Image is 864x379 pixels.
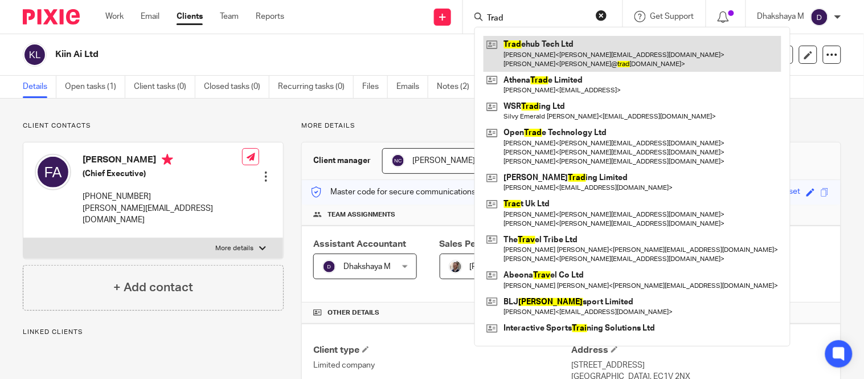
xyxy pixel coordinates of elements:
[571,344,829,356] h4: Address
[412,157,475,165] span: [PERSON_NAME]
[215,244,253,253] p: More details
[391,154,405,168] img: svg%3E
[105,11,124,22] a: Work
[327,308,379,317] span: Other details
[313,344,571,356] h4: Client type
[83,154,242,168] h4: [PERSON_NAME]
[134,76,195,98] a: Client tasks (0)
[83,168,242,180] h5: (Chief Executive)
[220,11,239,22] a: Team
[162,154,173,165] i: Primary
[177,11,203,22] a: Clients
[396,76,428,98] a: Emails
[23,121,284,131] p: Client contacts
[310,186,507,198] p: Master code for secure communications and files
[313,155,371,166] h3: Client manager
[449,260,462,274] img: Matt%20Circle.png
[301,121,841,131] p: More details
[596,10,607,21] button: Clear
[757,11,805,22] p: Dhakshaya M
[23,9,80,25] img: Pixie
[470,263,533,271] span: [PERSON_NAME]
[810,8,829,26] img: svg%3E
[362,76,388,98] a: Files
[313,360,571,371] p: Limited company
[322,260,336,274] img: svg%3E
[23,328,284,337] p: Linked clients
[278,76,354,98] a: Recurring tasks (0)
[83,191,242,202] p: [PHONE_NUMBER]
[23,43,47,67] img: svg%3E
[571,360,829,371] p: [STREET_ADDRESS]
[55,48,560,60] h2: Kiin Ai Ltd
[83,203,242,226] p: [PERSON_NAME][EMAIL_ADDRESS][DOMAIN_NAME]
[343,263,391,271] span: Dhakshaya M
[440,239,496,248] span: Sales Person
[650,13,694,21] span: Get Support
[437,76,478,98] a: Notes (2)
[35,154,71,190] img: svg%3E
[204,76,269,98] a: Closed tasks (0)
[23,76,56,98] a: Details
[313,239,406,248] span: Assistant Accountant
[327,210,395,219] span: Team assignments
[113,279,193,296] h4: + Add contact
[65,76,125,98] a: Open tasks (1)
[486,14,588,24] input: Search
[141,11,159,22] a: Email
[256,11,284,22] a: Reports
